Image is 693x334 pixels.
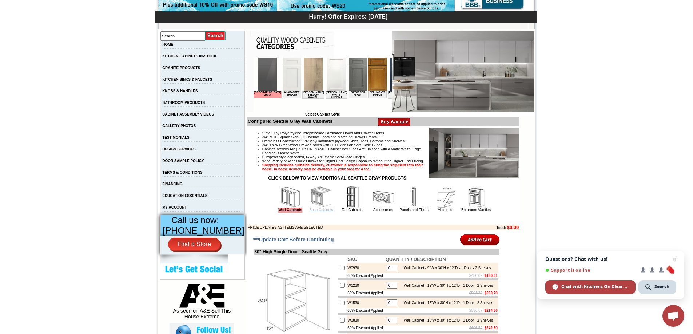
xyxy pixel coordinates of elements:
[262,159,423,163] span: Wide Variety of Accessories Allows for Higher End Design Capability Without the Higher End Pricing
[171,215,219,225] span: Call us now:
[162,136,189,140] a: TESTIMONIALS
[347,308,385,313] td: 60% Discount Applied
[545,280,636,294] span: Chat with Kitchens On Clearance
[262,135,377,139] span: 3/4" MDF Square Slab Full Overlay Doors and Matching Drawer Fronts
[262,139,406,143] span: Frameless Construction; 3/4" vinyl laminated plywood Sides, Tops, Bottoms and Shelves.
[507,225,519,230] b: $0.00
[386,257,446,262] b: QUANTITY / DESCRIPTION
[469,274,482,278] s: $450.02
[162,182,183,186] a: FINANCING
[403,186,425,208] img: Panels and Fillers
[654,283,669,290] span: Search
[262,131,384,135] span: Slate Gray Polyethylene Terephthalate Laminated Doors and Drawer Fronts
[309,208,333,212] a: Base Cabinets
[373,208,393,212] a: Accessories
[170,284,234,323] div: As seen on A&E Sell This House Extreme
[438,208,452,212] a: Moldings
[254,249,499,255] td: 30" High Single Door : Seattle Gray
[162,124,196,128] a: GALLERY PHOTOS
[485,274,498,278] b: $180.01
[485,326,498,330] b: $242.60
[163,225,244,236] span: [PHONE_NUMBER]
[465,186,487,208] img: Bathroom Vanities
[545,267,636,273] span: Support is online
[400,318,493,322] div: Wall Cabinet - 18"W x 30"H x 12"D - 1 Door - 2 Shelves
[162,205,187,209] a: MY ACCOUNT
[347,290,385,296] td: 60% Discount Applied
[347,280,385,290] td: W1230
[305,112,340,116] b: Select Cabinet Style
[372,186,394,208] img: Accessories
[279,186,301,208] img: Wall Cabinets
[162,170,203,174] a: TERMS & CONDITIONS
[347,263,385,273] td: W0930
[162,43,173,47] a: HOME
[134,33,156,41] td: [PERSON_NAME] Blue Shaker
[347,257,357,262] b: SKU
[162,66,200,70] a: GRANITE PRODUCTS
[662,305,684,327] a: Open chat
[205,31,226,41] input: Submit
[341,186,363,208] img: Tall Cabinets
[262,147,421,155] span: Cabinet Interiors Are [PERSON_NAME]. Cabinet Box Sides Are Finished with a Matte White; Edge Band...
[254,58,392,112] iframe: Browser incompatible
[496,226,506,230] b: Total:
[278,208,302,213] a: Wall Cabinets
[162,101,205,105] a: BATHROOM PRODUCTS
[248,118,333,124] b: Configure: Seattle Gray Wall Cabinets
[168,238,221,251] a: Find a Store
[162,77,212,81] a: KITCHEN SINKS & FAUCETS
[262,143,382,147] span: 3/4" Thick Birch Wood Drawer Boxes with Full Extension Soft Close Glides
[400,301,493,305] div: Wall Cabinet - 15"W x 30"H x 12"D - 1 Door - 2 Shelves
[162,194,207,198] a: EDUCATION ESSENTIALS
[434,186,456,208] img: Moldings
[162,89,198,93] a: KNOBS & HANDLES
[159,12,537,20] div: Hurry! Offer Expires: [DATE]
[262,163,423,171] strong: Shipping includes curbside delivery, customer is responsible to bring the shipment into their hom...
[248,225,457,230] td: PRICE UPDATES AS ITEMS ARE SELECTED
[162,147,196,151] a: DESIGN SERVICES
[399,208,428,212] a: Panels and Fillers
[162,159,204,163] a: DOOR SAMPLE POLICY
[545,256,676,262] span: Questions? Chat with us!
[400,283,493,287] div: Wall Cabinet - 12"W x 30"H x 12"D - 1 Door - 2 Shelves
[638,280,676,294] span: Search
[469,326,482,330] s: $606.50
[262,155,365,159] span: European style concealed, 6-Way Adjustable Soft-Close Hinges
[485,291,498,295] b: $200.70
[347,325,385,331] td: 60% Discount Applied
[461,208,491,212] a: Bathroom Vanities
[268,176,408,181] strong: CLICK BELOW TO VIEW ADDITIONAL SEATTLE GRAY PRODUCTS:
[162,112,214,116] a: CABINET ASSEMBLY VIDEOS
[347,315,385,325] td: W1830
[253,237,334,242] span: ***Update Cart Before Continuing
[342,208,362,212] a: Tall Cabinets
[485,309,498,313] b: $214.66
[347,273,385,278] td: 60% Discount Applied
[347,298,385,308] td: W1530
[162,54,216,58] a: KITCHEN CABINETS IN-STOCK
[469,309,482,313] s: $536.67
[460,234,500,246] input: Add to Cart
[469,291,482,295] s: $501.75
[310,186,332,208] img: Base Cabinets
[392,31,534,112] img: Seattle Gray
[429,128,519,178] img: Product Image
[561,283,629,290] span: Chat with Kitchens On Clearance
[400,266,491,270] div: Wall Cabinet - 9"W x 30"H x 12"D - 1 Door - 2 Shelves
